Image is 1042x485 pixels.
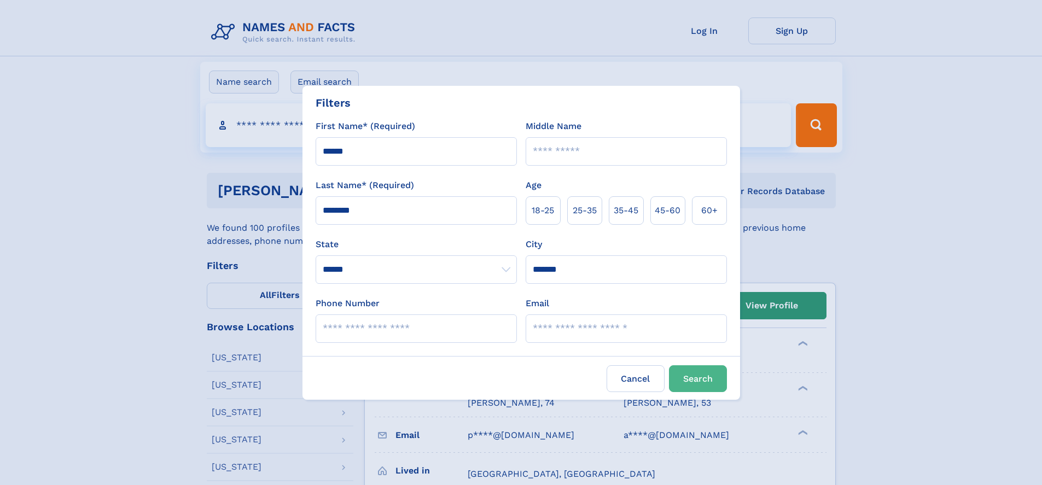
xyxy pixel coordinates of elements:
[532,204,554,217] span: 18‑25
[316,95,351,111] div: Filters
[316,120,415,133] label: First Name* (Required)
[526,297,549,310] label: Email
[316,179,414,192] label: Last Name* (Required)
[607,365,665,392] label: Cancel
[701,204,718,217] span: 60+
[526,238,542,251] label: City
[526,179,542,192] label: Age
[655,204,680,217] span: 45‑60
[573,204,597,217] span: 25‑35
[316,297,380,310] label: Phone Number
[614,204,638,217] span: 35‑45
[669,365,727,392] button: Search
[316,238,517,251] label: State
[526,120,581,133] label: Middle Name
